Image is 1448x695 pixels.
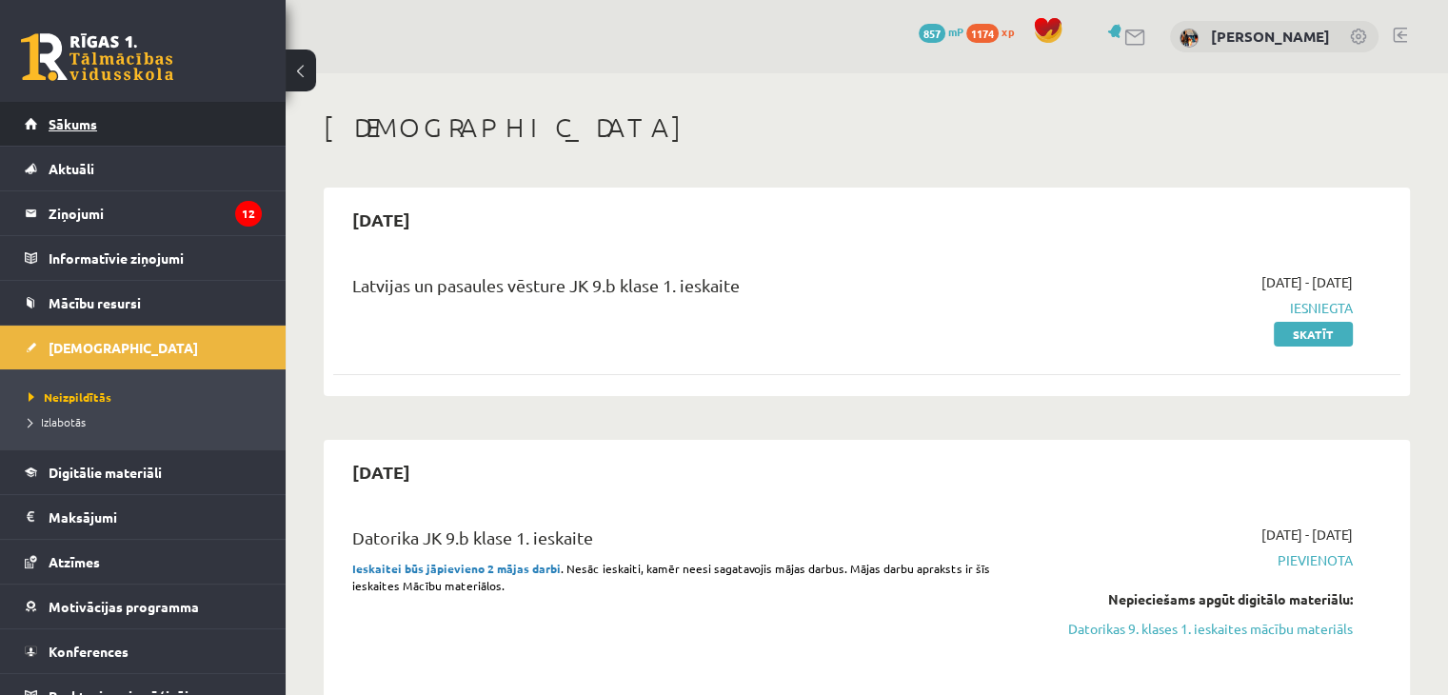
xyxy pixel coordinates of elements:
div: Nepieciešams apgūt digitālo materiālu: [1039,589,1353,609]
div: Latvijas un pasaules vēsture JK 9.b klase 1. ieskaite [352,272,1010,308]
span: [DATE] - [DATE] [1261,525,1353,545]
a: Rīgas 1. Tālmācības vidusskola [21,33,173,81]
a: Skatīt [1274,322,1353,347]
a: Aktuāli [25,147,262,190]
h2: [DATE] [333,197,429,242]
span: Pievienota [1039,550,1353,570]
span: 1174 [966,24,999,43]
span: Sākums [49,115,97,132]
strong: Ieskaitei būs jāpievieno 2 mājas darbi [352,561,561,576]
span: Motivācijas programma [49,598,199,615]
span: Mācību resursi [49,294,141,311]
h1: [DEMOGRAPHIC_DATA] [324,111,1410,144]
img: Kārlis Šūtelis [1180,29,1199,48]
a: Neizpildītās [29,388,267,406]
span: . Nesāc ieskaiti, kamēr neesi sagatavojis mājas darbus. Mājas darbu apraksts ir šīs ieskaites Māc... [352,561,990,593]
i: 12 [235,201,262,227]
span: 857 [919,24,945,43]
div: Datorika JK 9.b klase 1. ieskaite [352,525,1010,560]
a: Ziņojumi12 [25,191,262,235]
span: xp [1002,24,1014,39]
legend: Ziņojumi [49,191,262,235]
a: [PERSON_NAME] [1211,27,1330,46]
a: Mācību resursi [25,281,262,325]
a: Datorikas 9. klases 1. ieskaites mācību materiāls [1039,619,1353,639]
span: Atzīmes [49,553,100,570]
span: [DATE] - [DATE] [1261,272,1353,292]
span: Izlabotās [29,414,86,429]
a: Motivācijas programma [25,585,262,628]
legend: Maksājumi [49,495,262,539]
a: Atzīmes [25,540,262,584]
legend: Informatīvie ziņojumi [49,236,262,280]
span: Neizpildītās [29,389,111,405]
span: mP [948,24,963,39]
a: [DEMOGRAPHIC_DATA] [25,326,262,369]
a: Digitālie materiāli [25,450,262,494]
a: Informatīvie ziņojumi [25,236,262,280]
a: 1174 xp [966,24,1023,39]
h2: [DATE] [333,449,429,494]
span: Konferences [49,643,129,660]
span: Iesniegta [1039,298,1353,318]
a: 857 mP [919,24,963,39]
a: Maksājumi [25,495,262,539]
a: Izlabotās [29,413,267,430]
a: Konferences [25,629,262,673]
span: [DEMOGRAPHIC_DATA] [49,339,198,356]
span: Aktuāli [49,160,94,177]
span: Digitālie materiāli [49,464,162,481]
a: Sākums [25,102,262,146]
